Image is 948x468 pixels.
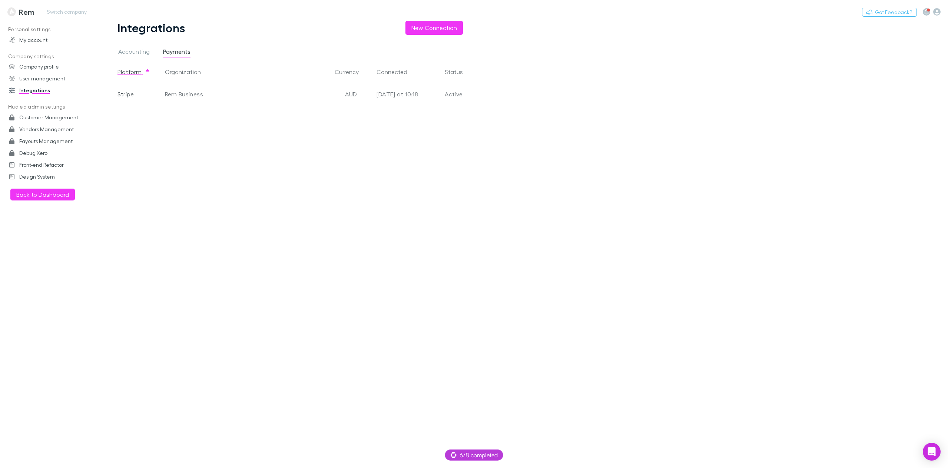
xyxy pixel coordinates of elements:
button: Back to Dashboard [10,189,75,200]
button: Switch company [42,7,91,16]
button: Connected [377,64,416,79]
h1: Integrations [117,21,186,35]
img: Rem's Logo [7,7,16,16]
a: Front-end Refactor [1,159,104,171]
button: Organization [165,64,210,79]
a: Debug Xero [1,147,104,159]
a: Design System [1,171,104,183]
a: Integrations [1,84,104,96]
a: My account [1,34,104,46]
div: [DATE] at 10:18 AM [374,79,424,109]
div: Stripe [117,79,162,109]
span: Payments [163,48,190,57]
div: Rem Business [162,79,329,109]
div: AUD [329,79,374,109]
a: Rem [3,3,39,21]
button: Currency [335,64,368,79]
a: User management [1,73,104,84]
span: Accounting [118,48,150,57]
p: Hudled admin settings [1,102,104,112]
div: Active [424,79,463,109]
a: Company profile [1,61,104,73]
p: Personal settings [1,25,104,34]
button: Got Feedback? [862,8,917,17]
button: Platform [117,64,150,79]
div: Open Intercom Messenger [923,443,941,461]
h3: Rem [19,7,34,16]
button: Status [445,64,472,79]
button: New Connection [405,21,463,35]
p: Company settings [1,52,104,61]
a: Vendors Management [1,123,104,135]
a: Payouts Management [1,135,104,147]
a: Customer Management [1,112,104,123]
